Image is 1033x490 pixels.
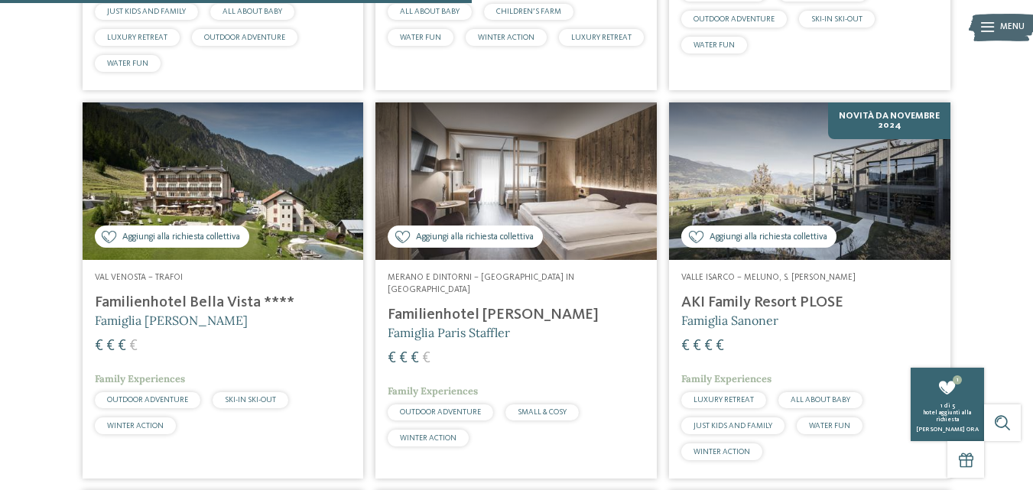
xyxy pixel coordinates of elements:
span: SKI-IN SKI-OUT [811,15,862,23]
span: € [422,351,430,366]
h4: Familienhotel [PERSON_NAME] [388,306,645,324]
span: Family Experiences [681,372,772,385]
span: WATER FUN [809,422,850,430]
span: OUTDOOR ADVENTURE [204,34,285,41]
a: Cercate un hotel per famiglie? Qui troverete solo i migliori! Aggiungi alla richiesta collettiva ... [83,102,364,479]
span: € [388,351,396,366]
span: € [681,339,690,354]
span: [PERSON_NAME] ora [916,427,979,433]
span: Valle Isarco – Meluno, S. [PERSON_NAME] [681,273,856,282]
span: ALL ABOUT BABY [400,8,460,15]
img: Cercate un hotel per famiglie? Qui troverete solo i migliori! [669,102,950,261]
span: Famiglia [PERSON_NAME] [95,313,248,328]
span: SKI-IN SKI-OUT [225,396,276,404]
span: € [716,339,724,354]
span: WINTER ACTION [107,422,164,430]
span: Family Experiences [388,385,478,398]
span: € [129,339,138,354]
span: WINTER ACTION [478,34,534,41]
span: OUTDOOR ADVENTURE [400,408,481,416]
span: ALL ABOUT BABY [223,8,282,15]
span: Famiglia Paris Staffler [388,325,510,340]
span: JUST KIDS AND FAMILY [694,422,772,430]
span: LUXURY RETREAT [107,34,167,41]
span: Aggiungi alla richiesta collettiva [416,231,534,244]
a: Cercate un hotel per famiglie? Qui troverete solo i migliori! Aggiungi alla richiesta collettiva ... [669,102,950,479]
span: OUTDOOR ADVENTURE [694,15,775,23]
span: 1 [953,375,962,385]
span: CHILDREN’S FARM [496,8,561,15]
span: ALL ABOUT BABY [791,396,850,404]
span: hotel aggiunti alla richiesta [924,410,971,423]
span: 1 [940,403,943,409]
span: SMALL & COSY [518,408,567,416]
span: LUXURY RETREAT [694,396,754,404]
span: € [118,339,126,354]
img: Cercate un hotel per famiglie? Qui troverete solo i migliori! [83,102,364,261]
span: € [411,351,419,366]
span: di [944,403,950,409]
span: € [693,339,701,354]
span: Family Experiences [95,372,185,385]
span: WATER FUN [694,41,735,49]
span: WATER FUN [107,60,148,67]
span: JUST KIDS AND FAMILY [107,8,186,15]
span: € [399,351,408,366]
span: € [106,339,115,354]
span: € [704,339,713,354]
span: OUTDOOR ADVENTURE [107,396,188,404]
h4: Familienhotel Bella Vista **** [95,294,352,312]
span: LUXURY RETREAT [571,34,632,41]
span: Aggiungi alla richiesta collettiva [122,231,240,244]
span: Val Venosta – Trafoi [95,273,183,282]
a: 1 1 di 5 hotel aggiunti alla richiesta [PERSON_NAME] ora [911,368,984,441]
span: € [95,339,103,354]
span: Merano e dintorni – [GEOGRAPHIC_DATA] in [GEOGRAPHIC_DATA] [388,273,574,294]
img: Cercate un hotel per famiglie? Qui troverete solo i migliori! [375,102,657,261]
span: Famiglia Sanoner [681,313,778,328]
span: WATER FUN [400,34,441,41]
h4: AKI Family Resort PLOSE [681,294,938,312]
span: WINTER ACTION [694,448,750,456]
span: 5 [952,403,955,409]
a: Cercate un hotel per famiglie? Qui troverete solo i migliori! Aggiungi alla richiesta collettiva ... [375,102,657,479]
span: WINTER ACTION [400,434,456,442]
span: Aggiungi alla richiesta collettiva [710,231,827,244]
